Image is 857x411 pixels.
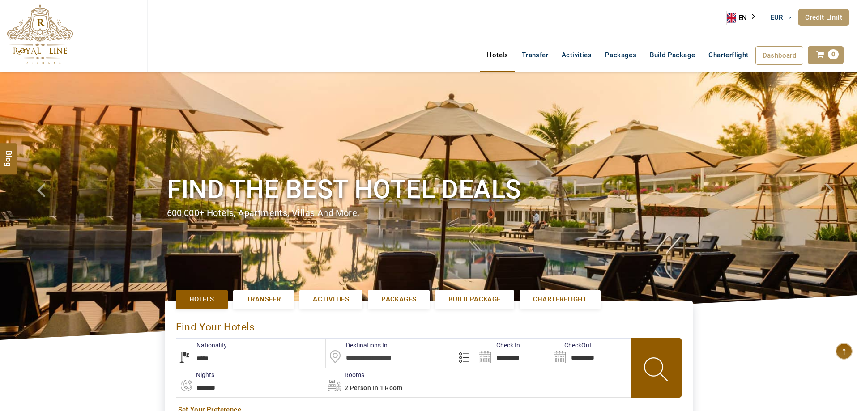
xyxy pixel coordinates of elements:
[598,46,643,64] a: Packages
[3,150,15,158] span: Blog
[702,46,755,64] a: Charterflight
[176,312,682,338] div: Find Your Hotels
[551,339,626,368] input: Search
[189,295,214,304] span: Hotels
[480,46,515,64] a: Hotels
[167,207,691,220] div: 600,000+ hotels, apartments, villas and more.
[324,370,364,379] label: Rooms
[828,49,839,59] span: 0
[233,290,294,309] a: Transfer
[167,173,691,206] h1: Find the best hotel deals
[643,46,702,64] a: Build Package
[515,46,555,64] a: Transfer
[763,51,797,59] span: Dashboard
[533,295,587,304] span: Charterflight
[313,295,349,304] span: Activities
[520,290,601,309] a: Charterflight
[726,11,761,25] aside: Language selected: English
[476,339,551,368] input: Search
[476,341,520,350] label: Check In
[555,46,598,64] a: Activities
[326,341,388,350] label: Destinations In
[176,370,214,379] label: nights
[435,290,514,309] a: Build Package
[247,295,281,304] span: Transfer
[176,341,227,350] label: Nationality
[299,290,362,309] a: Activities
[551,341,592,350] label: CheckOut
[798,9,849,26] a: Credit Limit
[726,11,761,25] div: Language
[7,4,73,64] img: The Royal Line Holidays
[708,51,748,59] span: Charterflight
[381,295,416,304] span: Packages
[808,46,844,64] a: 0
[176,290,228,309] a: Hotels
[345,384,402,391] span: 2 Person in 1 Room
[727,11,761,25] a: EN
[448,295,500,304] span: Build Package
[771,13,783,21] span: EUR
[368,290,430,309] a: Packages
